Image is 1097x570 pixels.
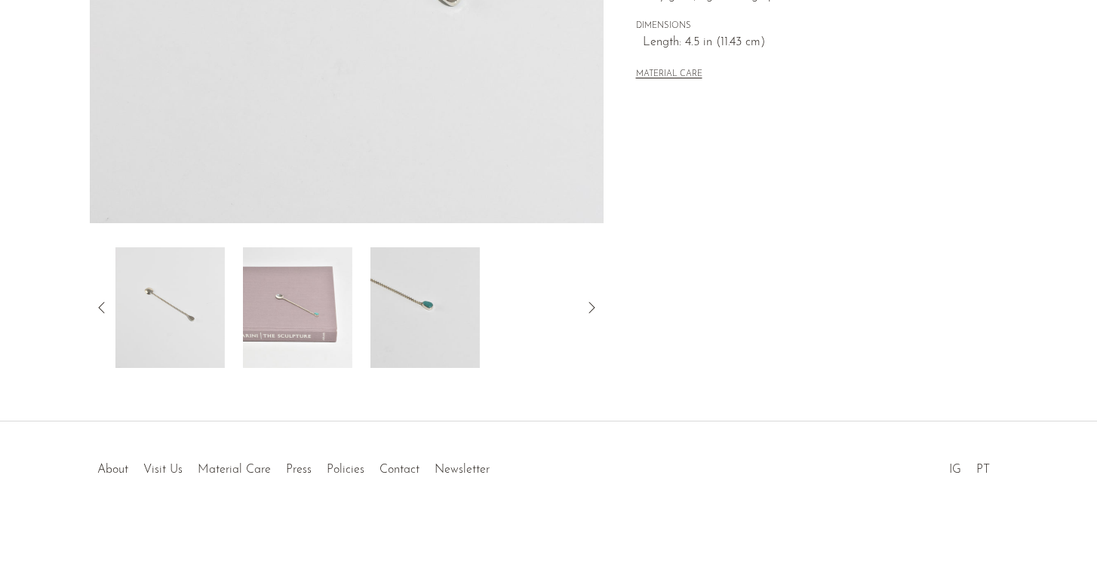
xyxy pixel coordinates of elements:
img: Turquoise Salt Spoon [370,247,480,368]
ul: Quick links [90,452,497,480]
img: Turquoise Salt Spoon [243,247,352,368]
img: Turquoise Salt Spoon [115,247,225,368]
span: Length: 4.5 in (11.43 cm) [643,33,976,53]
a: Press [286,464,312,476]
button: MATERIAL CARE [636,69,702,81]
span: DIMENSIONS [636,20,976,33]
a: PT [976,464,990,476]
a: IG [949,464,961,476]
a: Contact [379,464,419,476]
a: Policies [327,464,364,476]
a: Visit Us [143,464,183,476]
ul: Social Medias [942,452,997,480]
a: Material Care [198,464,271,476]
a: About [97,464,128,476]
